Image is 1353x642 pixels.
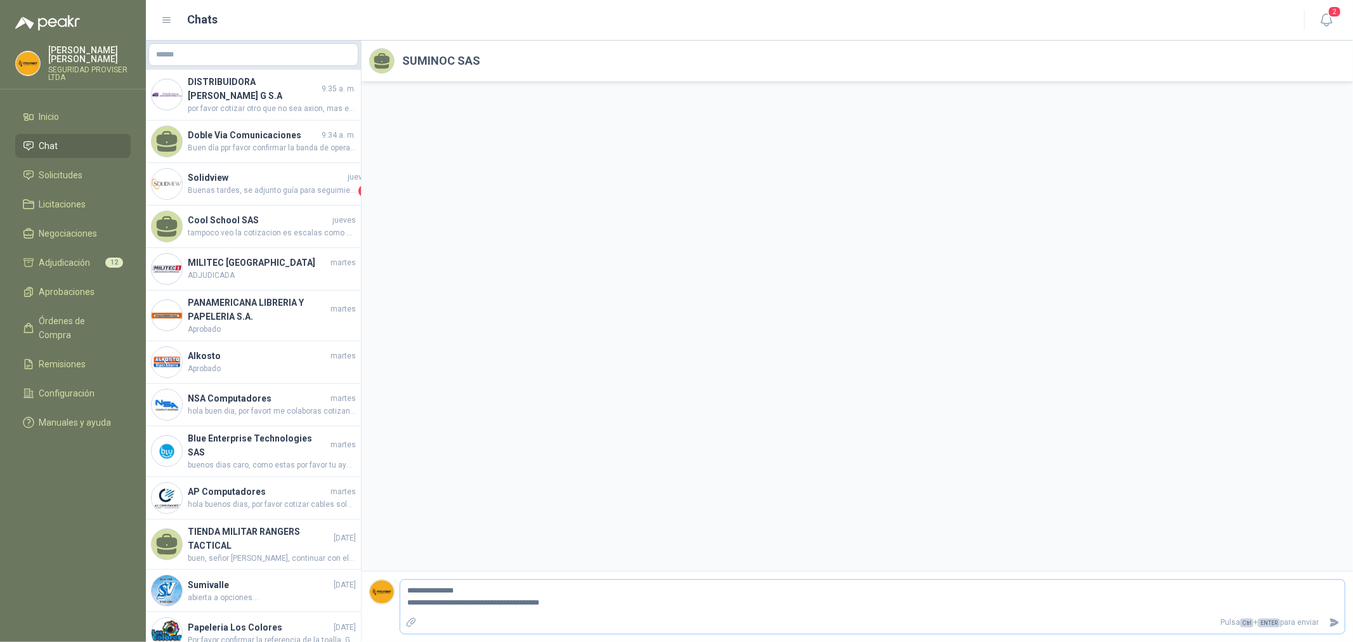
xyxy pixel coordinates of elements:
[334,579,356,591] span: [DATE]
[188,128,319,142] h4: Doble Via Comunicaciones
[15,381,131,405] a: Configuración
[188,459,356,471] span: buenos dias caro, como estas por favor tu ayuda, cotizando unos cables q solcite
[188,103,356,115] span: por favor cotizar otro que no sea axion, mas economico
[334,622,356,634] span: [DATE]
[422,612,1324,634] p: Pulsa + para enviar
[15,192,131,216] a: Licitaciones
[48,66,131,81] p: SEGURIDAD PROVISER LTDA
[322,129,356,141] span: 9:34 a. m.
[188,256,328,270] h4: MILITEC [GEOGRAPHIC_DATA]
[188,553,356,565] span: buen, señor [PERSON_NAME], continuar con el proceso para
[15,105,131,129] a: Inicio
[188,578,331,592] h4: Sumivalle
[1324,612,1345,634] button: Enviar
[39,416,112,429] span: Manuales y ayuda
[146,70,361,121] a: Company LogoDISTRIBUIDORA [PERSON_NAME] G S.A9:35 a. m.por favor cotizar otro que no sea axion, m...
[39,386,95,400] span: Configuración
[15,251,131,275] a: Adjudicación12
[188,185,356,197] span: Buenas tardes, se adjunto guía para seguimiento. Transportadora Coordinadora
[330,303,356,315] span: martes
[188,485,328,499] h4: AP Computadores
[188,391,328,405] h4: NSA Computadores
[152,79,182,110] img: Company Logo
[15,15,80,30] img: Logo peakr
[188,363,356,375] span: Aprobado
[332,214,356,226] span: jueves
[1328,6,1342,18] span: 2
[188,592,356,604] span: abierta a opciones...
[39,357,86,371] span: Remisiones
[39,110,60,124] span: Inicio
[188,499,356,511] span: hola buenos dias, por favor cotizar cables solcitados
[188,349,328,363] h4: Alkosto
[146,121,361,163] a: Doble Via Comunicaciones9:34 a. m.Buen día ppr favor confirmar la banda de operación en la que re...
[1240,619,1253,627] span: Ctrl
[188,431,328,459] h4: Blue Enterprise Technologies SAS
[146,570,361,612] a: Company LogoSumivalle[DATE]abierta a opciones...
[39,197,86,211] span: Licitaciones
[39,168,83,182] span: Solicitudes
[188,213,330,227] h4: Cool School SAS
[188,324,356,336] span: Aprobado
[400,612,422,634] label: Adjuntar archivos
[188,227,356,239] span: tampoco veo la cotizacion es escalas como se solcito
[15,410,131,435] a: Manuales y ayuda
[39,285,95,299] span: Aprobaciones
[334,532,356,544] span: [DATE]
[330,257,356,269] span: martes
[152,483,182,513] img: Company Logo
[188,75,319,103] h4: DISTRIBUIDORA [PERSON_NAME] G S.A
[146,248,361,291] a: Company LogoMILITEC [GEOGRAPHIC_DATA]martesADJUDICADA
[322,83,356,95] span: 9:35 a. m.
[39,139,58,153] span: Chat
[105,258,123,268] span: 12
[16,51,40,75] img: Company Logo
[358,185,371,197] span: 1
[15,221,131,246] a: Negociaciones
[188,171,345,185] h4: Solidview
[402,52,480,70] h2: SUMINOC SAS
[15,280,131,304] a: Aprobaciones
[152,254,182,284] img: Company Logo
[370,580,394,604] img: Company Logo
[188,620,331,634] h4: Papeleria Los Colores
[152,169,182,199] img: Company Logo
[152,436,182,466] img: Company Logo
[152,390,182,420] img: Company Logo
[146,426,361,477] a: Company LogoBlue Enterprise Technologies SASmartesbuenos dias caro, como estas por favor tu ayuda...
[188,270,356,282] span: ADJUDICADA
[330,350,356,362] span: martes
[146,384,361,426] a: Company LogoNSA Computadoresmarteshola buen dia, por favort me colaboras cotizando unos cables qu...
[188,11,218,29] h1: Chats
[39,226,98,240] span: Negociaciones
[15,352,131,376] a: Remisiones
[146,341,361,384] a: Company LogoAlkostomartesAprobado
[188,525,331,553] h4: TIENDA MILITAR RANGERS TACTICAL
[15,309,131,347] a: Órdenes de Compra
[146,520,361,570] a: TIENDA MILITAR RANGERS TACTICAL[DATE]buen, señor [PERSON_NAME], continuar con el proceso para
[330,486,356,498] span: martes
[39,314,119,342] span: Órdenes de Compra
[152,347,182,377] img: Company Logo
[1258,619,1280,627] span: ENTER
[348,171,371,183] span: jueves
[188,142,356,154] span: Buen día ppr favor confirmar la banda de operación en la que requieren los radios UHF o VHF
[1315,9,1338,32] button: 2
[330,439,356,451] span: martes
[152,300,182,331] img: Company Logo
[146,291,361,341] a: Company LogoPANAMERICANA LIBRERIA Y PAPELERIA S.A.martesAprobado
[15,134,131,158] a: Chat
[188,296,328,324] h4: PANAMERICANA LIBRERIA Y PAPELERIA S.A.
[15,163,131,187] a: Solicitudes
[39,256,91,270] span: Adjudicación
[146,206,361,248] a: Cool School SASjuevestampoco veo la cotizacion es escalas como se solcito
[48,46,131,63] p: [PERSON_NAME] [PERSON_NAME]
[146,163,361,206] a: Company LogoSolidviewjuevesBuenas tardes, se adjunto guía para seguimiento. Transportadora Coordi...
[152,575,182,606] img: Company Logo
[188,405,356,417] span: hola buen dia, por favort me colaboras cotizando unos cables que acabo de montar en solcitud, gra...
[330,393,356,405] span: martes
[146,477,361,520] a: Company LogoAP Computadoresmarteshola buenos dias, por favor cotizar cables solcitados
